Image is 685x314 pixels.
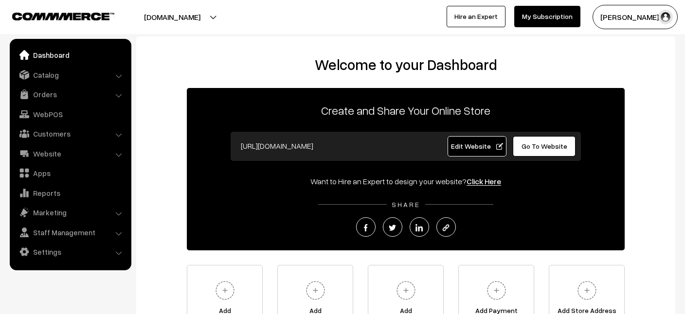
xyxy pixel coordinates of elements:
a: Website [12,145,128,162]
a: Catalog [12,66,128,84]
a: Click Here [467,176,501,186]
h2: Welcome to your Dashboard [146,56,666,73]
a: Reports [12,184,128,202]
img: COMMMERCE [12,13,114,20]
img: plus.svg [302,277,329,304]
span: SHARE [387,200,425,209]
a: Dashboard [12,46,128,64]
a: Customers [12,125,128,142]
a: Staff Management [12,224,128,241]
div: Want to Hire an Expert to design your website? [187,175,625,187]
a: Apps [12,164,128,182]
p: Create and Share Your Online Store [187,102,625,119]
a: WebPOS [12,105,128,123]
button: [PERSON_NAME] S… [593,5,678,29]
a: Settings [12,243,128,261]
img: plus.svg [393,277,419,304]
span: Edit Website [451,142,503,150]
a: Go To Website [513,136,576,157]
img: user [658,10,673,24]
img: plus.svg [212,277,238,304]
a: Hire an Expert [447,6,505,27]
span: Go To Website [522,142,567,150]
a: Orders [12,86,128,103]
img: plus.svg [574,277,600,304]
a: COMMMERCE [12,10,97,21]
a: Edit Website [448,136,507,157]
a: Marketing [12,204,128,221]
a: My Subscription [514,6,580,27]
button: [DOMAIN_NAME] [110,5,234,29]
img: plus.svg [483,277,510,304]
